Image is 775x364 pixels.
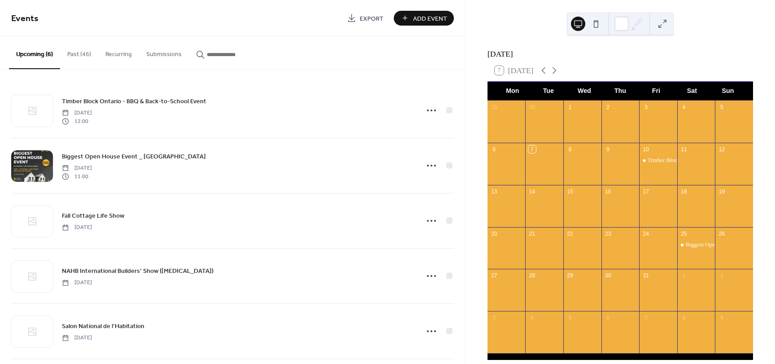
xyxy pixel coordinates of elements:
span: Timber Block Ontario - BBQ & Back-to-School Event [62,97,206,106]
div: 19 [718,188,726,195]
div: 5 [566,314,574,322]
button: Upcoming (6) [9,36,60,69]
div: 1 [566,103,574,111]
a: Timber Block Ontario - BBQ & Back-to-School Event [62,96,206,106]
span: [DATE] [62,109,92,117]
div: 6 [490,145,498,153]
span: 11:00 [62,172,92,180]
a: Fall Cottage Life Show [62,211,124,221]
div: 23 [604,230,612,237]
div: 30 [528,103,536,111]
a: NAHB International Builders’ Show ([MEDICAL_DATA]) [62,266,213,276]
span: Add Event [413,14,447,23]
a: Export [340,11,390,26]
a: Salon National de l’Habitation [62,321,144,331]
span: Biggest Open House Event _ [GEOGRAPHIC_DATA] [62,152,206,162]
span: [DATE] [62,164,92,172]
div: 29 [490,103,498,111]
div: 2 [718,272,726,280]
div: Sat [674,82,710,100]
div: 27 [490,272,498,280]
button: Recurring [98,36,139,68]
div: 4 [528,314,536,322]
div: 28 [528,272,536,280]
div: 9 [718,314,726,322]
span: 12:00 [62,117,92,125]
div: 24 [642,230,650,237]
div: 7 [642,314,650,322]
div: Fri [638,82,674,100]
div: Timber Block Ontario - BBQ & Back-to-School Event [639,156,677,164]
div: 12 [718,145,726,153]
div: [DATE] [488,48,753,60]
div: 22 [566,230,574,237]
button: Past (46) [60,36,98,68]
div: Tue [531,82,566,100]
div: 10 [642,145,650,153]
div: 16 [604,188,612,195]
div: 6 [604,314,612,322]
div: 15 [566,188,574,195]
div: 31 [642,272,650,280]
span: Fall Cottage Life Show [62,211,124,221]
div: Sun [710,82,746,100]
div: 26 [718,230,726,237]
div: 30 [604,272,612,280]
div: 1 [680,272,688,280]
div: 5 [718,103,726,111]
div: 29 [566,272,574,280]
div: 3 [642,103,650,111]
div: 17 [642,188,650,195]
div: Thu [602,82,638,100]
div: 8 [680,314,688,322]
span: Events [11,10,39,27]
button: Submissions [139,36,189,68]
div: 2 [604,103,612,111]
div: 21 [528,230,536,237]
div: 14 [528,188,536,195]
div: 9 [604,145,612,153]
span: Salon National de l’Habitation [62,322,144,331]
div: 13 [490,188,498,195]
div: 4 [680,103,688,111]
div: Mon [495,82,531,100]
span: Export [360,14,383,23]
span: [DATE] [62,279,92,287]
button: Add Event [394,11,454,26]
div: 8 [566,145,574,153]
div: Biggest Open House Event _ Ontario [677,241,715,249]
div: 7 [528,145,536,153]
div: 3 [490,314,498,322]
div: 20 [490,230,498,237]
div: Wed [566,82,602,100]
span: [DATE] [62,224,92,232]
span: [DATE] [62,334,92,342]
div: 11 [680,145,688,153]
div: 25 [680,230,688,237]
a: Biggest Open House Event _ [GEOGRAPHIC_DATA] [62,151,206,162]
div: 18 [680,188,688,195]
